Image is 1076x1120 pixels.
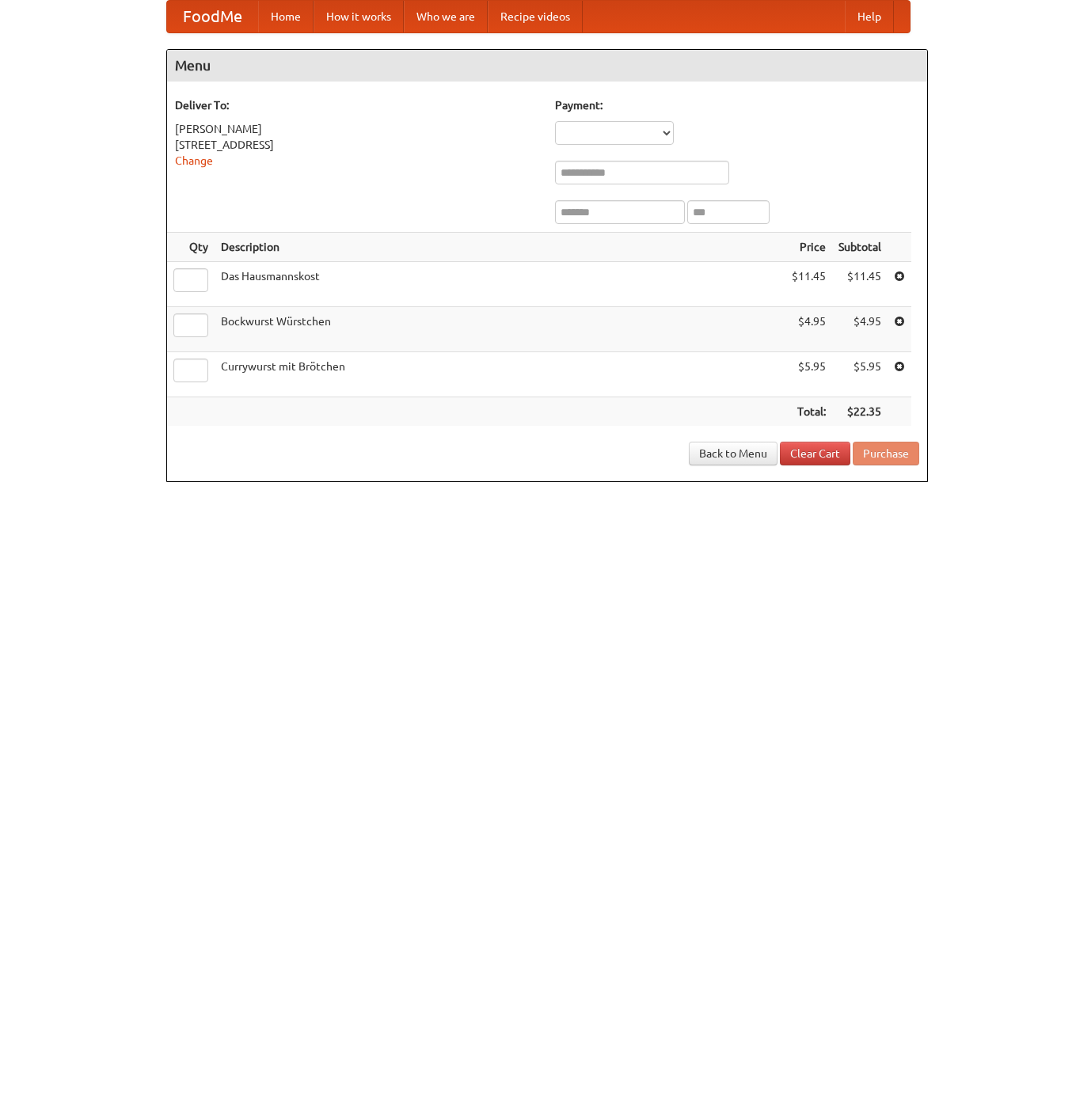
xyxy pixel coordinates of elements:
[785,233,832,262] th: Price
[785,307,832,352] td: $4.95
[167,233,215,262] th: Qty
[845,1,894,32] a: Help
[215,233,785,262] th: Description
[175,97,539,113] h5: Deliver To:
[488,1,583,32] a: Recipe videos
[258,1,314,32] a: Home
[785,262,832,307] td: $11.45
[215,262,785,307] td: Das Hausmannskost
[853,442,919,465] button: Purchase
[832,352,888,397] td: $5.95
[832,233,888,262] th: Subtotal
[175,154,213,167] a: Change
[780,442,850,465] a: Clear Cart
[832,397,888,427] th: $22.35
[314,1,404,32] a: How it works
[167,1,258,32] a: FoodMe
[175,137,539,153] div: [STREET_ADDRESS]
[555,97,919,113] h5: Payment:
[167,50,927,82] h4: Menu
[785,352,832,397] td: $5.95
[215,352,785,397] td: Currywurst mit Brötchen
[832,262,888,307] td: $11.45
[832,307,888,352] td: $4.95
[785,397,832,427] th: Total:
[689,442,778,465] a: Back to Menu
[404,1,488,32] a: Who we are
[215,307,785,352] td: Bockwurst Würstchen
[175,121,539,137] div: [PERSON_NAME]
